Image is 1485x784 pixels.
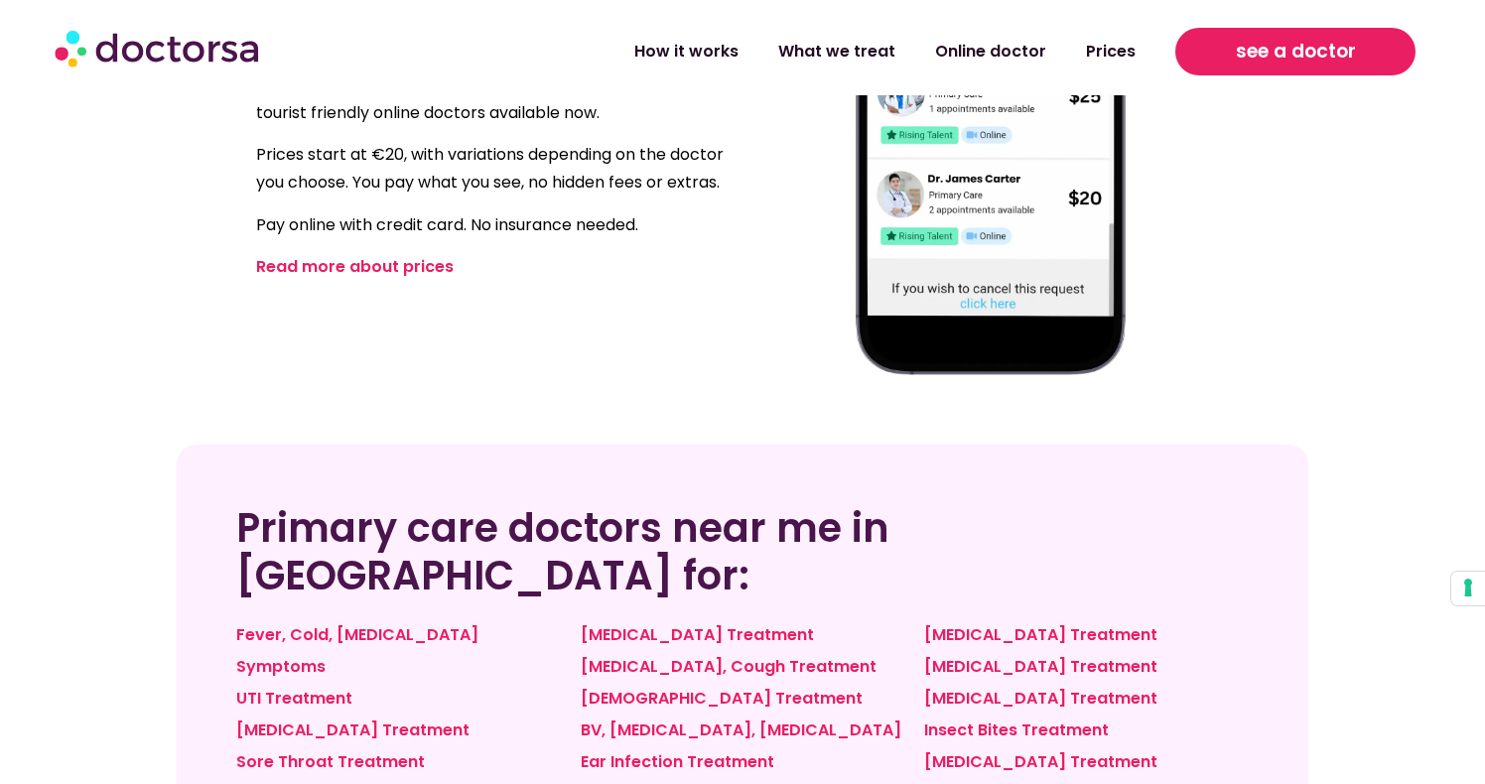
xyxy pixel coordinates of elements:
a: BV [581,719,602,741]
a: [MEDICAL_DATA] Treatment [581,623,814,646]
a: [MEDICAL_DATA] Treatment [924,750,1157,773]
a: [MEDICAL_DATA] Treatment [924,623,1157,646]
a: Insect Bites Treatment [924,719,1109,741]
a: How it works [614,29,758,74]
a: [MEDICAL_DATA] Treatment [924,655,1157,678]
p: Pay online with credit card. No insurance needed. [256,211,733,239]
a: What we treat [758,29,915,74]
p: Prices start at €20, with variations depending on the doctor you choose. You pay what you see, no... [256,141,733,196]
a: [MEDICAL_DATA] Treatment [236,719,470,741]
a: , [MEDICAL_DATA] [751,719,901,741]
a: Prices [1066,29,1155,74]
a: Sore Throat Treatment [236,750,425,773]
h2: Primary care doctors near me in [GEOGRAPHIC_DATA] for: [236,504,1249,599]
a: [MEDICAL_DATA], Cough Treatment [581,655,877,678]
a: Online doctor [915,29,1066,74]
a: Fever, Cold, [MEDICAL_DATA] Symptoms [236,623,478,678]
a: Read more about prices [256,255,454,278]
nav: Menu [392,29,1155,74]
a: UTI Treatment [236,687,352,710]
a: [DEMOGRAPHIC_DATA] Treatment [581,687,863,710]
span: see a doctor [1236,36,1356,67]
a: , [MEDICAL_DATA] [602,719,751,741]
button: Your consent preferences for tracking technologies [1451,572,1485,605]
a: [MEDICAL_DATA] Treatment [924,687,1157,710]
a: see a doctor [1175,28,1416,75]
p: Communicate easily and effectively with English-speaking tourist friendly online doctors availabl... [256,71,733,127]
a: Ear Infection Treatment [581,750,774,773]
